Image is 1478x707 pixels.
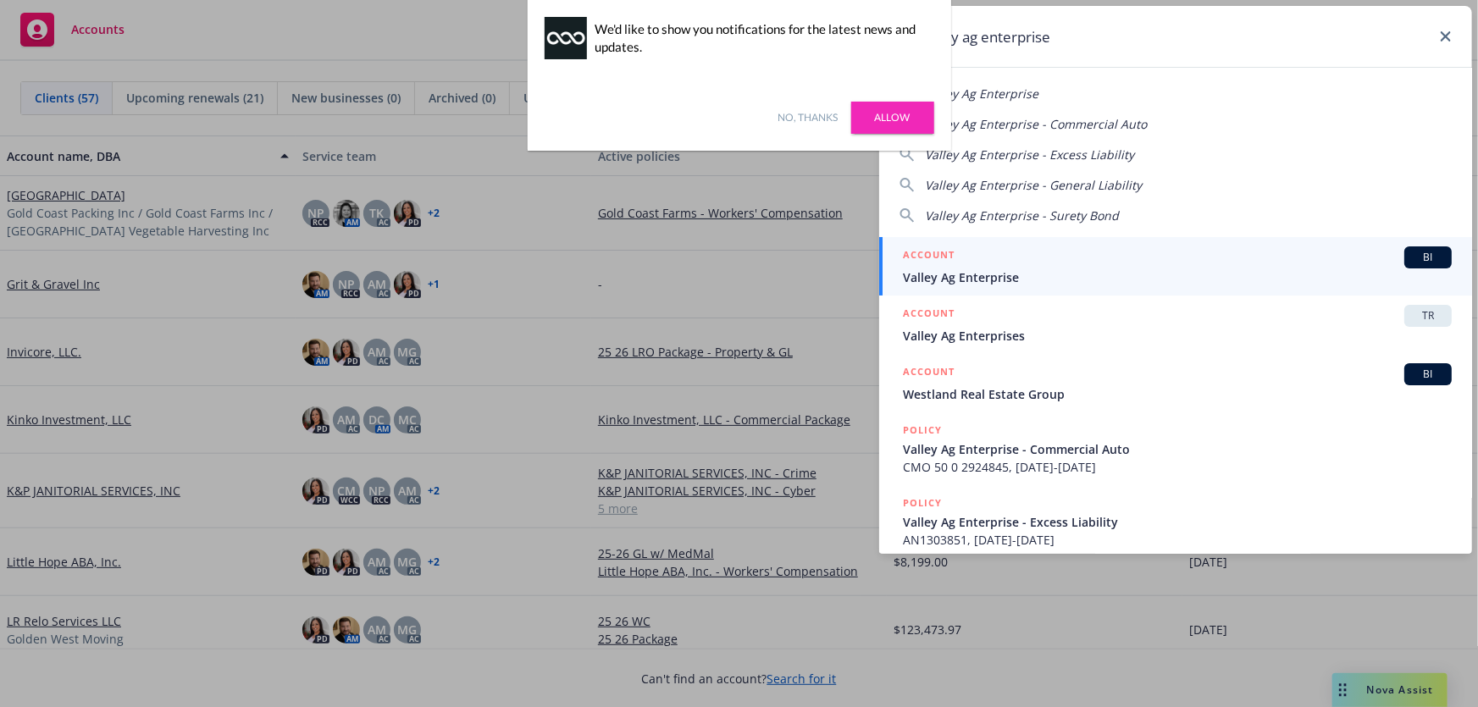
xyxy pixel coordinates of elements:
span: Valley Ag Enterprise - General Liability [925,177,1142,193]
h5: ACCOUNT [903,305,955,325]
span: Valley Ag Enterprises [903,327,1452,345]
span: Valley Ag Enterprise - Commercial Auto [925,116,1147,132]
span: BI [1411,367,1445,382]
h5: ACCOUNT [903,246,955,267]
a: POLICYValley Ag Enterprise - Commercial AutoCMO 50 0 2924845, [DATE]-[DATE] [879,412,1472,485]
span: Valley Ag Enterprise - Surety Bond [925,207,1119,224]
span: AN1303851, [DATE]-[DATE] [903,531,1452,549]
span: Valley Ag Enterprise - Excess Liability [925,146,1134,163]
span: Westland Real Estate Group [903,385,1452,403]
span: Valley Ag Enterprise [925,86,1038,102]
a: ACCOUNTTRValley Ag Enterprises [879,296,1472,354]
h5: POLICY [903,494,942,511]
span: Valley Ag Enterprise - Excess Liability [903,513,1452,531]
span: CMO 50 0 2924845, [DATE]-[DATE] [903,458,1452,476]
a: Allow [851,102,934,134]
a: No, thanks [778,110,839,125]
a: ACCOUNTBIWestland Real Estate Group [879,354,1472,412]
div: We'd like to show you notifications for the latest news and updates. [595,20,926,56]
span: Valley Ag Enterprise [903,268,1452,286]
span: Valley Ag Enterprise - Commercial Auto [903,440,1452,458]
h5: POLICY [903,422,942,439]
a: POLICYValley Ag Enterprise - Excess LiabilityAN1303851, [DATE]-[DATE] [879,485,1472,558]
span: BI [1411,250,1445,265]
span: TR [1411,308,1445,323]
h5: ACCOUNT [903,363,955,384]
a: ACCOUNTBIValley Ag Enterprise [879,237,1472,296]
input: Search... [879,6,1472,67]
